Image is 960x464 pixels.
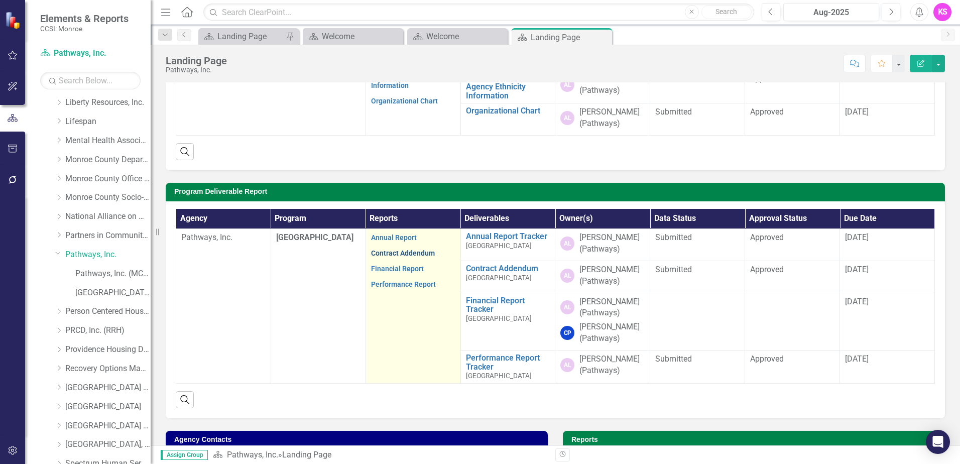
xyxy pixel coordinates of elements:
[176,38,366,135] td: Double-Click to Edit
[366,38,460,135] td: Double-Click to Edit
[201,30,284,43] a: Landing Page
[650,351,745,384] td: Double-Click to Edit
[65,135,151,147] a: Mental Health Association
[40,72,141,89] input: Search Below...
[650,293,745,350] td: Double-Click to Edit
[845,107,869,117] span: [DATE]
[466,296,550,314] a: Financial Report Tracker
[787,7,876,19] div: Aug-2025
[571,436,940,443] h3: Reports
[65,192,151,203] a: Monroe County Socio-Legal Center
[166,66,227,74] div: Pathways, Inc.
[466,242,532,250] span: [GEOGRAPHIC_DATA]
[65,363,151,375] a: Recovery Options Made Easy
[650,229,745,261] td: Double-Click to Edit
[750,265,784,274] span: Approved
[282,450,331,459] div: Landing Page
[460,293,555,350] td: Double-Click to Edit Right Click for Context Menu
[174,436,543,443] h3: Agency Contacts
[845,354,869,364] span: [DATE]
[560,300,574,314] div: AL
[555,103,650,136] td: Double-Click to Edit
[322,30,401,43] div: Welcome
[466,264,550,273] a: Contract Addendum
[750,107,784,117] span: Approved
[745,70,840,103] td: Double-Click to Edit
[65,401,151,413] a: [GEOGRAPHIC_DATA]
[840,229,935,261] td: Double-Click to Edit
[460,70,555,103] td: Double-Click to Edit Right Click for Context Menu
[65,154,151,166] a: Monroe County Department of Social Services
[655,354,692,364] span: Submitted
[40,48,141,59] a: Pathways, Inc.
[410,30,505,43] a: Welcome
[371,97,438,105] a: Organizational Chart
[750,233,784,242] span: Approved
[745,229,840,261] td: Double-Click to Edit
[750,354,784,364] span: Approved
[845,233,869,242] span: [DATE]
[555,351,650,384] td: Double-Click to Edit
[560,237,574,251] div: AL
[466,274,532,282] span: [GEOGRAPHIC_DATA]
[65,306,151,317] a: Person Centered Housing Options, Inc.
[166,55,227,66] div: Landing Page
[65,97,151,108] a: Liberty Resources, Inc.
[840,70,935,103] td: Double-Click to Edit
[176,229,271,384] td: Double-Click to Edit
[655,233,692,242] span: Submitted
[65,211,151,222] a: National Alliance on Mental Illness
[276,233,353,242] span: [GEOGRAPHIC_DATA]
[579,354,645,377] div: [PERSON_NAME] (Pathways)
[203,4,754,21] input: Search ClearPoint...
[845,265,869,274] span: [DATE]
[366,229,460,384] td: Double-Click to Edit
[371,234,417,242] a: Annual Report
[371,280,436,288] a: Performance Report
[560,78,574,92] div: AL
[926,430,950,454] div: Open Intercom Messenger
[65,230,151,242] a: Partners in Community Development
[460,351,555,384] td: Double-Click to Edit Right Click for Context Menu
[933,3,951,21] button: KS
[371,249,435,257] a: Contract Addendum
[466,314,532,322] span: [GEOGRAPHIC_DATA]
[579,321,645,344] div: [PERSON_NAME] (Pathways)
[555,261,650,293] td: Double-Click to Edit
[40,13,129,25] span: Elements & Reports
[579,106,645,130] div: [PERSON_NAME] (Pathways)
[840,351,935,384] td: Double-Click to Edit
[65,173,151,185] a: Monroe County Office of Mental Health
[460,261,555,293] td: Double-Click to Edit Right Click for Context Menu
[174,188,940,195] h3: Program Deliverable Report
[845,297,869,306] span: [DATE]
[161,450,208,460] span: Assign Group
[745,103,840,136] td: Double-Click to Edit
[655,107,692,117] span: Submitted
[579,232,645,255] div: [PERSON_NAME] (Pathways)
[560,269,574,283] div: AL
[579,73,645,96] div: [PERSON_NAME] (Pathways)
[65,439,151,450] a: [GEOGRAPHIC_DATA], Inc.
[555,229,650,261] td: Double-Click to Edit
[466,232,550,241] a: Annual Report Tracker
[555,70,650,103] td: Double-Click to Edit
[217,30,284,43] div: Landing Page
[655,265,692,274] span: Submitted
[65,116,151,128] a: Lifespan
[531,31,610,44] div: Landing Page
[181,232,266,244] p: Pathways, Inc.
[460,229,555,261] td: Double-Click to Edit Right Click for Context Menu
[745,351,840,384] td: Double-Click to Edit
[75,268,151,280] a: Pathways, Inc. (MCOMH Internal)
[555,293,650,350] td: Double-Click to Edit
[65,249,151,261] a: Pathways, Inc.
[650,70,745,103] td: Double-Click to Edit
[213,449,548,461] div: »
[560,111,574,125] div: AL
[466,354,550,371] a: Performance Report Tracker
[426,30,505,43] div: Welcome
[466,106,550,115] a: Organizational Chart
[75,287,151,299] a: [GEOGRAPHIC_DATA]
